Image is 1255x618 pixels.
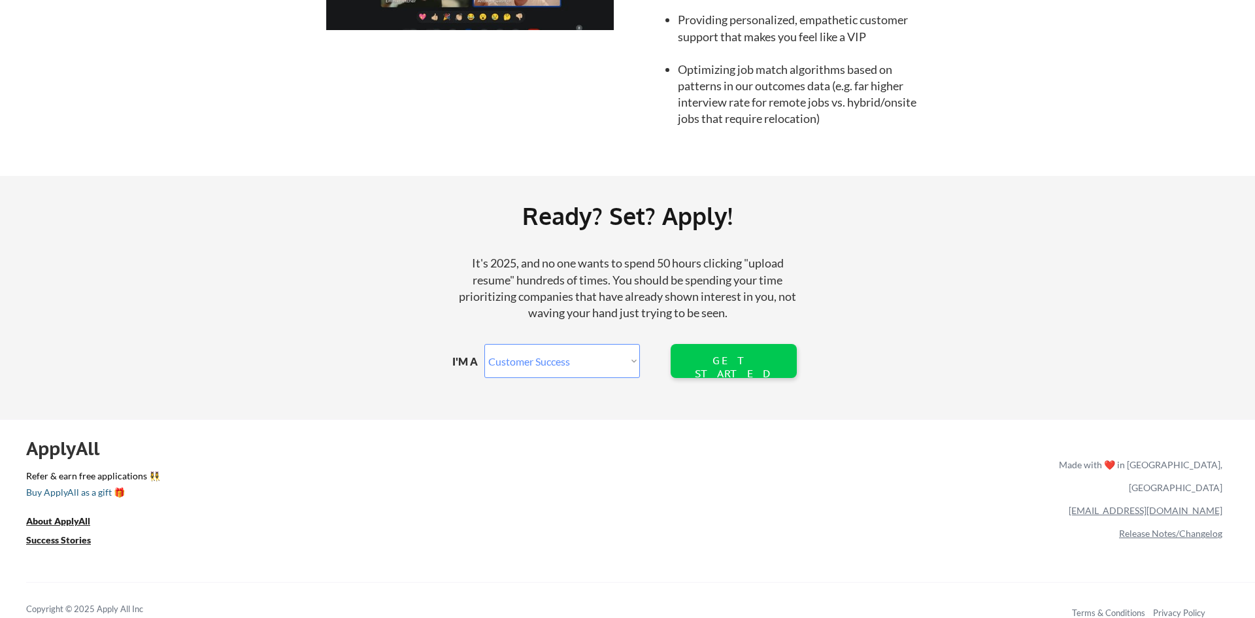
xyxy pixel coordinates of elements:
a: Buy ApplyAll as a gift 🎁 [26,485,157,502]
a: About ApplyAll [26,514,109,530]
u: About ApplyAll [26,515,90,526]
div: Made with ❤️ in [GEOGRAPHIC_DATA], [GEOGRAPHIC_DATA] [1054,453,1222,499]
li: Providing personalized, empathetic customer support that makes you feel like a VIP [678,12,931,44]
div: ApplyAll [26,438,114,460]
div: Ready? Set? Apply! [183,197,1072,235]
li: Optimizing job match algorithms based on patterns in our outcomes data (e.g. far higher interview... [678,61,931,128]
a: Terms & Conditions [1072,608,1145,618]
div: Copyright © 2025 Apply All Inc [26,603,176,616]
div: It's 2025, and no one wants to spend 50 hours clicking "upload resume" hundreds of times. You sho... [453,255,802,321]
a: Refer & earn free applications 👯‍♀️ [26,472,786,485]
a: Success Stories [26,533,109,549]
div: I'M A [452,354,488,369]
u: Success Stories [26,534,91,545]
div: Buy ApplyAll as a gift 🎁 [26,488,157,497]
div: GET STARTED [692,354,775,379]
a: [EMAIL_ADDRESS][DOMAIN_NAME] [1069,505,1222,516]
a: Privacy Policy [1153,608,1205,618]
a: Release Notes/Changelog [1119,528,1222,539]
